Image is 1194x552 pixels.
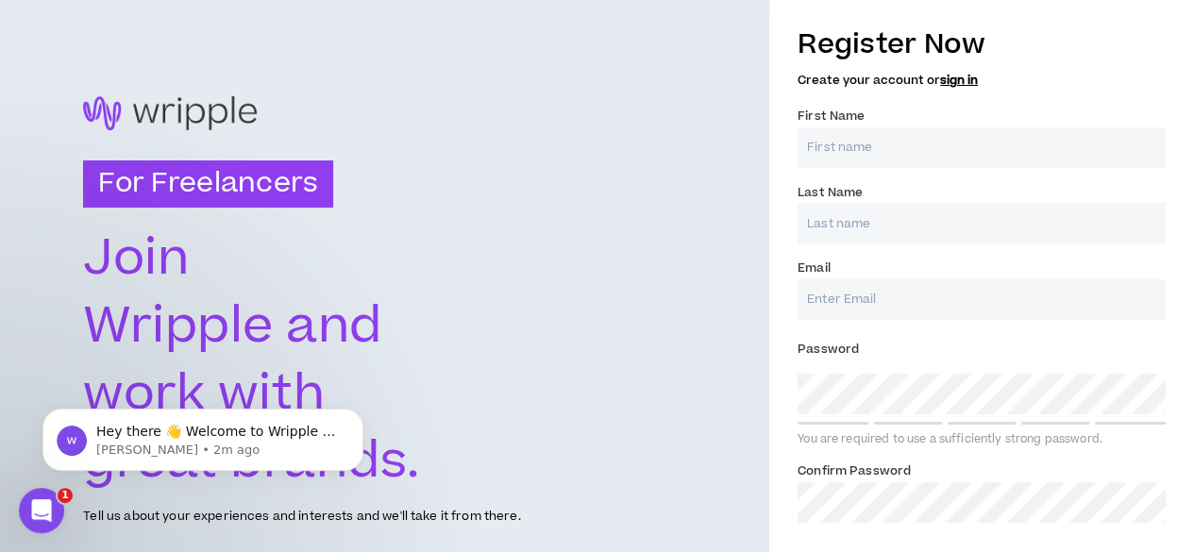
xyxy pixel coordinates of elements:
[798,341,859,358] span: Password
[19,488,64,533] iframe: Intercom live chat
[83,359,328,428] text: work with
[798,177,863,208] label: Last Name
[798,279,1166,320] input: Enter Email
[798,456,911,486] label: Confirm Password
[798,432,1166,447] div: You are required to use a sufficiently strong password.
[83,160,333,208] h3: For Freelancers
[798,203,1166,243] input: Last name
[58,488,73,503] span: 1
[798,74,1166,87] h5: Create your account or
[940,72,978,89] a: sign in
[798,101,865,131] label: First Name
[14,369,392,501] iframe: Intercom notifications message
[798,127,1166,168] input: First name
[83,427,420,496] text: great brands.
[798,25,1166,64] h3: Register Now
[798,253,831,283] label: Email
[83,292,382,361] text: Wripple and
[83,224,189,293] text: Join
[83,508,520,526] p: Tell us about your experiences and interests and we'll take it from there.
